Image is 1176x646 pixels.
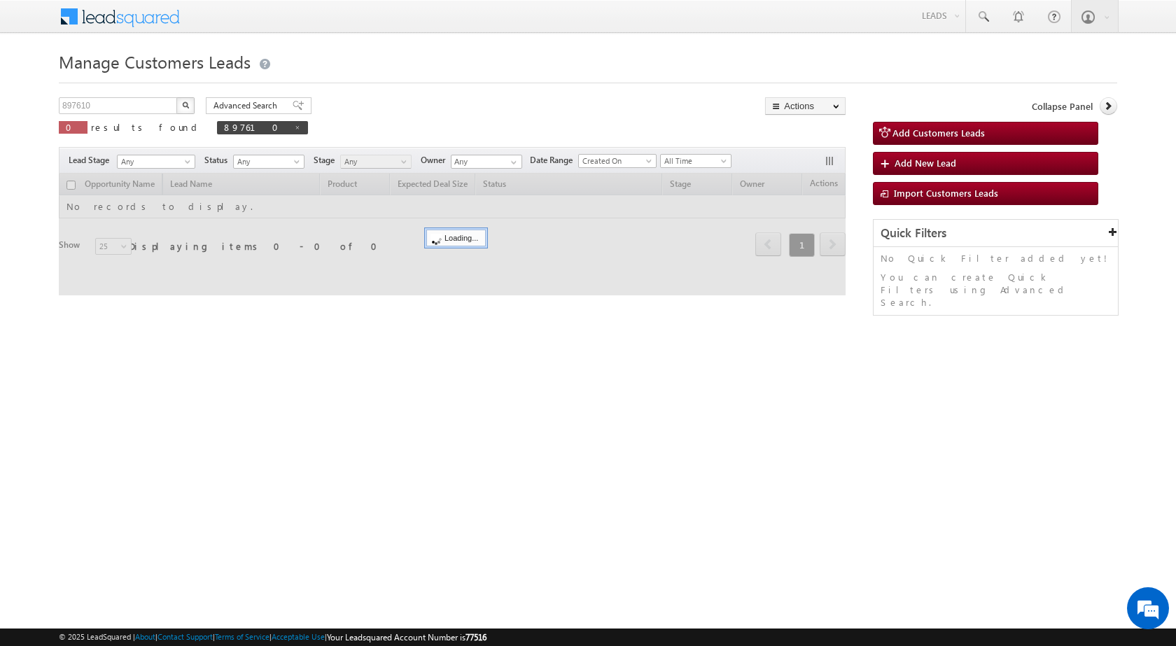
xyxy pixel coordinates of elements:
[135,632,155,641] a: About
[578,154,657,168] a: Created On
[530,154,578,167] span: Date Range
[204,154,233,167] span: Status
[765,97,846,115] button: Actions
[340,155,412,169] a: Any
[503,155,521,169] a: Show All Items
[661,155,727,167] span: All Time
[91,121,202,133] span: results found
[224,121,287,133] span: 897610
[895,157,956,169] span: Add New Lead
[157,632,213,641] a: Contact Support
[894,187,998,199] span: Import Customers Leads
[874,220,1118,247] div: Quick Filters
[660,154,731,168] a: All Time
[881,271,1111,309] p: You can create Quick Filters using Advanced Search.
[234,155,300,168] span: Any
[272,632,325,641] a: Acceptable Use
[892,127,985,139] span: Add Customers Leads
[1032,100,1093,113] span: Collapse Panel
[66,121,80,133] span: 0
[233,155,304,169] a: Any
[59,631,486,644] span: © 2025 LeadSquared | | | | |
[465,632,486,643] span: 77516
[213,99,281,112] span: Advanced Search
[117,155,195,169] a: Any
[314,154,340,167] span: Stage
[215,632,269,641] a: Terms of Service
[118,155,190,168] span: Any
[881,252,1111,265] p: No Quick Filter added yet!
[426,230,486,246] div: Loading...
[59,50,251,73] span: Manage Customers Leads
[182,101,189,108] img: Search
[69,154,115,167] span: Lead Stage
[327,632,486,643] span: Your Leadsquared Account Number is
[451,155,522,169] input: Type to Search
[579,155,652,167] span: Created On
[341,155,407,168] span: Any
[421,154,451,167] span: Owner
